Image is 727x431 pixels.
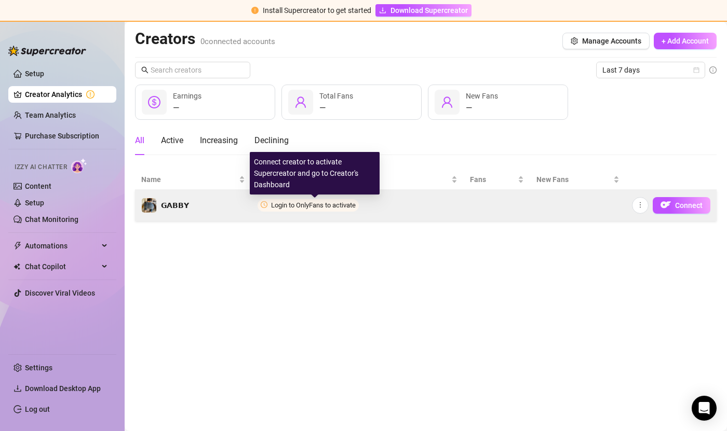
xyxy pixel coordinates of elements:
th: Name [135,170,251,190]
div: All [135,134,144,147]
a: Discover Viral Videos [25,289,95,297]
a: Purchase Subscription [25,132,99,140]
div: — [173,102,201,114]
span: Total Fans [319,92,353,100]
span: 𝗚𝗔𝗕𝗕𝗬 [161,201,189,210]
span: New Fans [466,92,498,100]
span: Connect [675,201,703,210]
button: Manage Accounts [562,33,650,49]
button: OFConnect [653,197,710,214]
a: Download Supercreator [375,4,472,17]
a: Content [25,182,51,190]
div: Active [161,134,183,147]
span: Download Desktop App [25,384,101,393]
span: download [379,7,386,14]
a: Team Analytics [25,111,76,119]
a: Log out [25,405,50,413]
a: Creator Analytics exclamation-circle [25,86,108,103]
th: Fans [464,170,530,190]
span: Izzy AI Chatter [15,162,67,172]
a: Chat Monitoring [25,215,78,224]
span: Manage Accounts [582,37,641,45]
span: download [14,384,22,393]
span: Download Supercreator [391,5,468,16]
span: search [141,66,149,74]
span: New Fans [536,174,611,185]
div: — [319,102,353,114]
div: Open Intercom Messenger [692,396,717,421]
a: Setup [25,69,44,78]
span: Name [141,174,237,185]
th: New Fans [530,170,626,190]
button: + Add Account [654,33,717,49]
span: dollar-circle [148,96,160,108]
span: Login to OnlyFans to activate [271,201,356,209]
span: calendar [693,67,699,73]
div: Increasing [200,134,238,147]
span: Automations [25,238,99,254]
span: more [637,201,644,208]
h2: Creators [135,29,275,49]
div: Declining [254,134,289,147]
img: Chat Copilot [14,263,20,270]
span: info-circle [709,66,717,74]
img: logo-BBDzfeDw.svg [8,46,86,56]
span: Earnings [173,92,201,100]
span: setting [571,37,578,45]
input: Search creators [151,64,236,76]
img: 𝗚𝗔𝗕𝗕𝗬 [142,198,156,213]
span: Install Supercreator to get started [263,6,371,15]
span: Chat Copilot [25,258,99,275]
a: Settings [25,364,52,372]
span: user [441,96,453,108]
span: user [294,96,307,108]
div: — [466,102,498,114]
span: thunderbolt [14,242,22,250]
span: clock-circle [261,201,267,208]
img: OF [661,200,671,210]
span: + Add Account [662,37,709,45]
img: AI Chatter [71,158,87,173]
span: exclamation-circle [251,7,259,14]
span: Fans [470,174,516,185]
div: Connect creator to activate Supercreator and go to Creator's Dashboard [250,152,380,194]
a: Setup [25,199,44,207]
span: 0 connected accounts [200,37,275,46]
span: Last 7 days [602,62,699,78]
